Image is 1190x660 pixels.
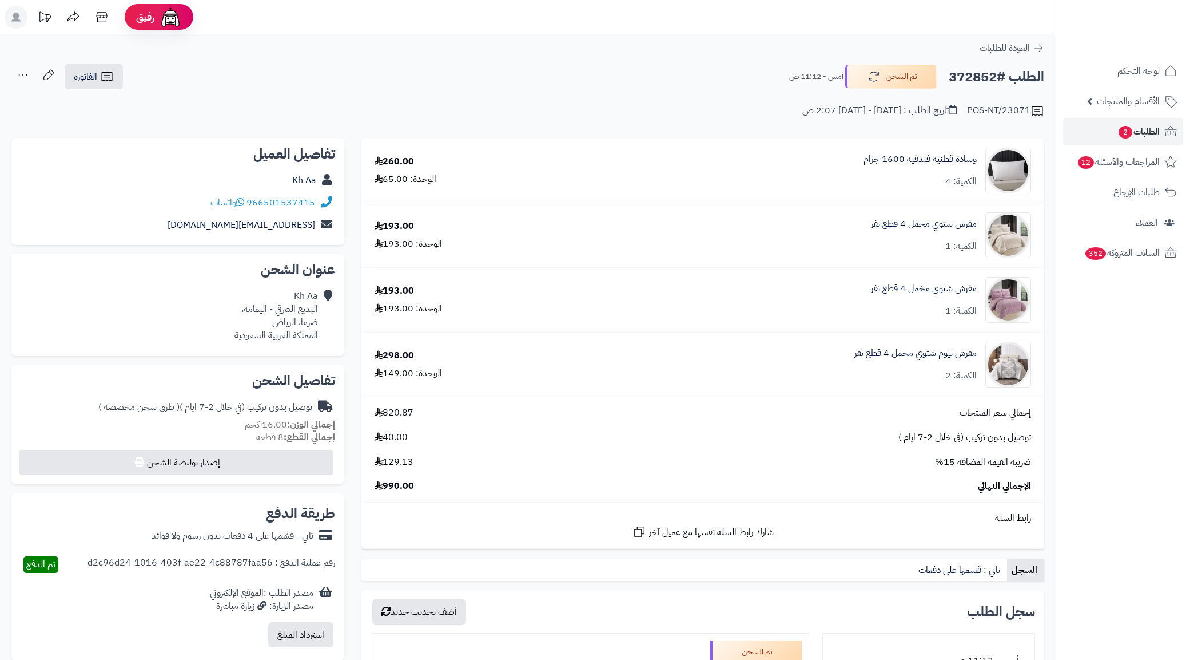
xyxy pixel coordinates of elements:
a: الطلبات2 [1063,118,1183,145]
div: الوحدة: 193.00 [375,302,442,315]
h2: طريقة الدفع [266,507,335,520]
a: المراجعات والأسئلة12 [1063,148,1183,176]
img: logo-2.png [1112,9,1179,33]
img: 1732454039-110201020159-90x90.jpg [986,212,1030,258]
a: 966501537415 [246,196,315,210]
a: تحديثات المنصة [30,6,59,31]
a: لوحة التحكم [1063,57,1183,85]
span: الفاتورة [74,70,97,84]
a: طلبات الإرجاع [1063,179,1183,206]
div: الكمية: 1 [945,305,977,318]
span: تم الدفع [26,558,55,571]
button: أضف تحديث جديد [372,599,466,625]
a: مفرش شتوي مخمل 4 قطع نفر [871,282,977,295]
div: 193.00 [375,284,414,298]
a: الفاتورة [65,64,123,89]
img: 1686137768-2290-90x90.png [986,148,1030,193]
a: السجل [1007,559,1044,582]
div: مصدر الطلب :الموقع الإلكتروني [210,587,313,613]
span: لوحة التحكم [1117,63,1160,79]
img: ai-face.png [159,6,182,29]
a: شارك رابط السلة نفسها مع عميل آخر [632,525,774,539]
span: إجمالي سعر المنتجات [960,406,1031,420]
span: 990.00 [375,480,414,493]
span: شارك رابط السلة نفسها مع عميل آخر [649,526,774,539]
div: 193.00 [375,220,414,233]
div: POS-NT/23071 [967,104,1044,118]
h2: تفاصيل العميل [21,147,335,161]
h2: الطلب #372852 [949,65,1044,89]
a: العودة للطلبات [980,41,1044,55]
h3: سجل الطلب [967,605,1035,619]
a: العملاء [1063,209,1183,236]
a: مفرش شتوي مخمل 4 قطع نفر [871,218,977,231]
div: مصدر الزيارة: زيارة مباشرة [210,600,313,613]
span: رفيق [136,10,154,24]
a: واتساب [210,196,244,210]
div: الوحدة: 65.00 [375,173,436,186]
div: الكمية: 4 [945,175,977,188]
span: ( طرق شحن مخصصة ) [98,400,180,414]
span: العملاء [1136,215,1158,231]
button: تم الشحن [845,65,937,89]
small: أمس - 11:12 ص [789,71,843,82]
div: الوحدة: 149.00 [375,367,442,380]
span: 129.13 [375,456,413,469]
span: 820.87 [375,406,413,420]
span: توصيل بدون تركيب (في خلال 2-7 ايام ) [898,431,1031,444]
span: الإجمالي النهائي [978,480,1031,493]
span: طلبات الإرجاع [1113,184,1160,200]
strong: إجمالي القطع: [284,430,335,444]
div: رقم عملية الدفع : d2c96d24-1016-403f-ae22-4c88787faa56 [87,556,335,573]
img: 1734448695-110201020128-110202020140-90x90.jpg [986,342,1030,388]
h2: تفاصيل الشحن [21,374,335,388]
a: وسادة قطنية فندقية 1600 جرام [863,153,977,166]
div: الكمية: 2 [945,369,977,382]
span: العودة للطلبات [980,41,1030,55]
small: 16.00 كجم [245,418,335,432]
small: 8 قطعة [256,430,335,444]
span: 40.00 [375,431,408,444]
div: رابط السلة [366,512,1040,525]
button: إصدار بوليصة الشحن [19,450,333,475]
a: السلات المتروكة352 [1063,239,1183,267]
span: المراجعات والأسئلة [1077,154,1160,170]
img: 1732454327-110201020161-90x90.jpg [986,277,1030,323]
span: الطلبات [1117,124,1160,140]
a: تابي : قسمها على دفعات [914,559,1007,582]
a: [EMAIL_ADDRESS][DOMAIN_NAME] [168,218,315,232]
a: Kh Aa [292,173,316,187]
strong: إجمالي الوزن: [287,418,335,432]
span: السلات المتروكة [1084,245,1160,261]
div: تابي - قسّمها على 4 دفعات بدون رسوم ولا فوائد [152,529,313,543]
button: استرداد المبلغ [268,622,333,647]
span: الأقسام والمنتجات [1097,93,1160,109]
div: توصيل بدون تركيب (في خلال 2-7 ايام ) [98,401,312,414]
div: Kh Aa البديع الشرقي - اليمامة، ضرما، الرياض المملكة العربية السعودية [234,290,318,342]
span: 352 [1085,247,1106,260]
span: ضريبة القيمة المضافة 15% [935,456,1031,469]
span: 12 [1078,156,1094,169]
div: 298.00 [375,349,414,362]
a: مفرش نيوم شتوي مخمل 4 قطع نفر [854,347,977,360]
h2: عنوان الشحن [21,263,335,276]
div: الكمية: 1 [945,240,977,253]
div: 260.00 [375,155,414,168]
div: تاريخ الطلب : [DATE] - [DATE] 2:07 ص [802,104,957,117]
span: 2 [1119,126,1132,139]
div: الوحدة: 193.00 [375,238,442,251]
